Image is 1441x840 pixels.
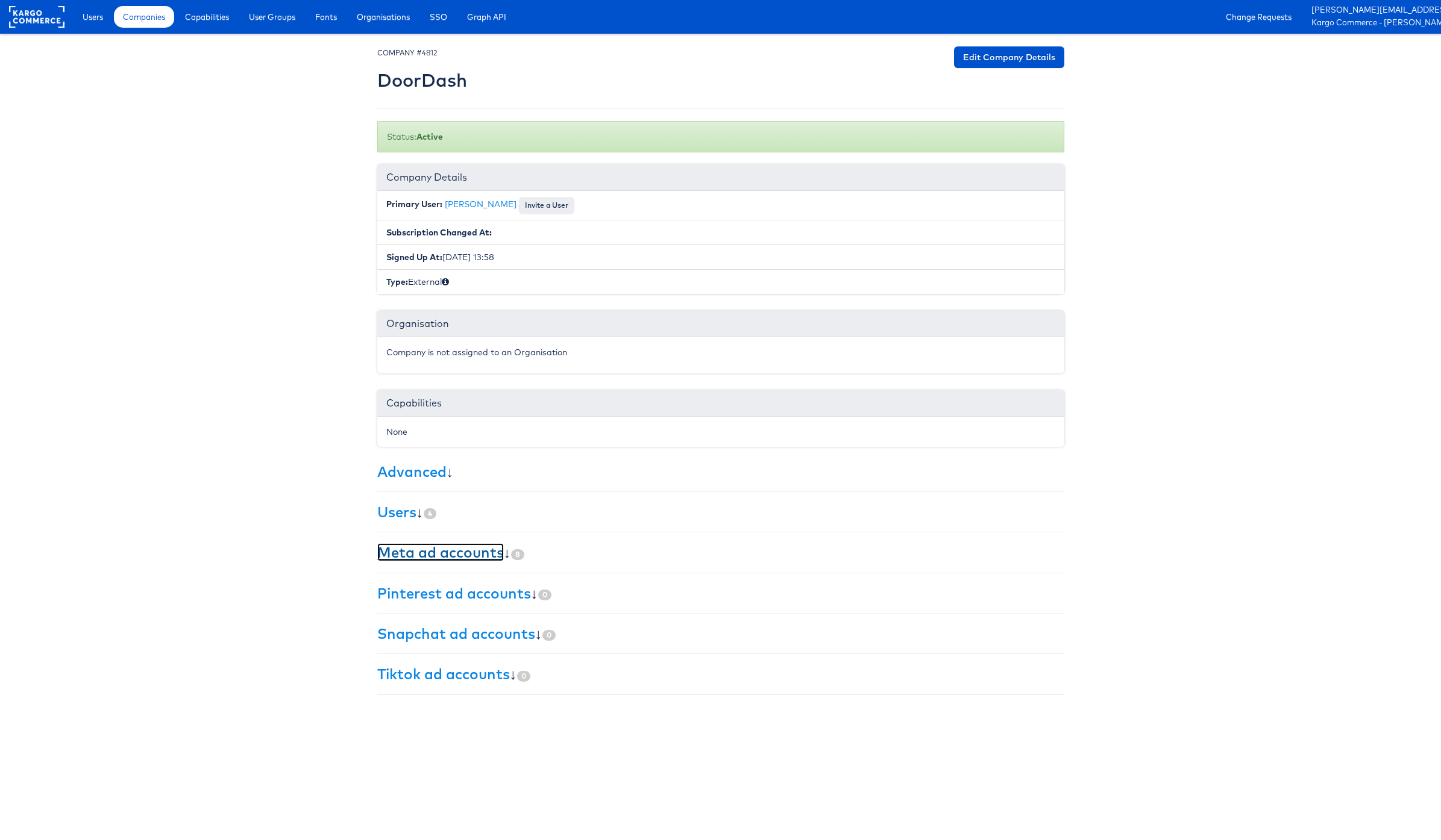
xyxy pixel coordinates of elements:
[377,244,1064,270] li: [DATE] 13:58
[386,252,442,263] b: Signed Up At:
[538,590,551,600] span: 0
[467,11,506,23] span: Graph API
[377,666,1064,682] h3: ↓
[83,11,103,23] span: Users
[377,665,510,683] a: Tiktok ad accounts
[421,6,456,28] a: SSO
[386,276,408,287] b: Type:
[176,6,238,28] a: Capabilities
[416,131,443,142] b: Active
[185,11,229,23] span: Capabilities
[306,6,346,28] a: Fonts
[377,164,1064,191] div: Company Details
[357,11,410,23] span: Organisations
[377,269,1064,294] li: External
[511,549,524,560] span: 8
[445,199,516,210] a: [PERSON_NAME]
[315,11,337,23] span: Fonts
[519,197,574,214] button: Invite a User
[542,630,556,641] span: 0
[1217,6,1301,28] a: Change Requests
[377,584,531,602] a: Pinterest ad accounts
[348,6,419,28] a: Organisations
[377,543,504,561] a: Meta ad accounts
[377,544,1064,560] h3: ↓
[954,46,1064,68] a: Edit Company Details
[249,11,295,23] span: User Groups
[123,11,165,23] span: Companies
[1311,4,1432,17] a: [PERSON_NAME][EMAIL_ADDRESS][PERSON_NAME][DOMAIN_NAME]
[386,426,1055,438] div: None
[377,390,1064,417] div: Capabilities
[377,121,1064,152] div: Status:
[458,6,515,28] a: Graph API
[377,503,416,521] a: Users
[377,624,535,642] a: Snapchat ad accounts
[377,626,1064,641] h3: ↓
[377,311,1064,337] div: Organisation
[386,199,442,210] b: Primary User:
[377,585,1064,601] h3: ↓
[377,462,447,481] a: Advanced
[1311,17,1432,30] a: Kargo Commerce - [PERSON_NAME]
[377,70,467,90] h2: DoorDash
[442,276,449,287] span: Internal (staff) or External (client)
[386,227,492,238] b: Subscription Changed At:
[377,48,438,57] small: COMPANY #4812
[74,6,112,28] a: Users
[377,464,1064,479] h3: ↓
[377,504,1064,520] h3: ↓
[240,6,304,28] a: User Groups
[430,11,447,23] span: SSO
[114,6,174,28] a: Companies
[386,346,1055,358] p: Company is not assigned to an Organisation
[517,671,530,682] span: 0
[424,508,436,519] span: 4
